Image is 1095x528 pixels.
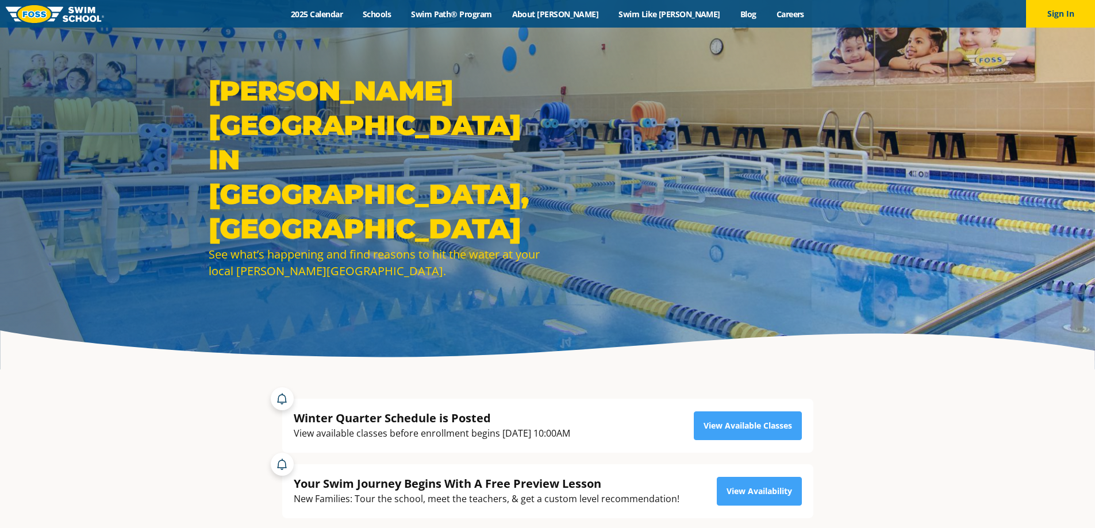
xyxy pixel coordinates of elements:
[766,9,814,20] a: Careers
[730,9,766,20] a: Blog
[294,426,570,441] div: View available classes before enrollment begins [DATE] 10:00AM
[294,491,679,507] div: New Families: Tour the school, meet the teachers, & get a custom level recommendation!
[209,246,542,279] div: See what’s happening and find reasons to hit the water at your local [PERSON_NAME][GEOGRAPHIC_DATA].
[401,9,502,20] a: Swim Path® Program
[694,411,802,440] a: View Available Classes
[281,9,353,20] a: 2025 Calendar
[294,476,679,491] div: Your Swim Journey Begins With A Free Preview Lesson
[294,410,570,426] div: Winter Quarter Schedule is Posted
[717,477,802,506] a: View Availability
[609,9,731,20] a: Swim Like [PERSON_NAME]
[209,74,542,246] h1: [PERSON_NAME][GEOGRAPHIC_DATA] in [GEOGRAPHIC_DATA], [GEOGRAPHIC_DATA]
[353,9,401,20] a: Schools
[6,5,104,23] img: FOSS Swim School Logo
[502,9,609,20] a: About [PERSON_NAME]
